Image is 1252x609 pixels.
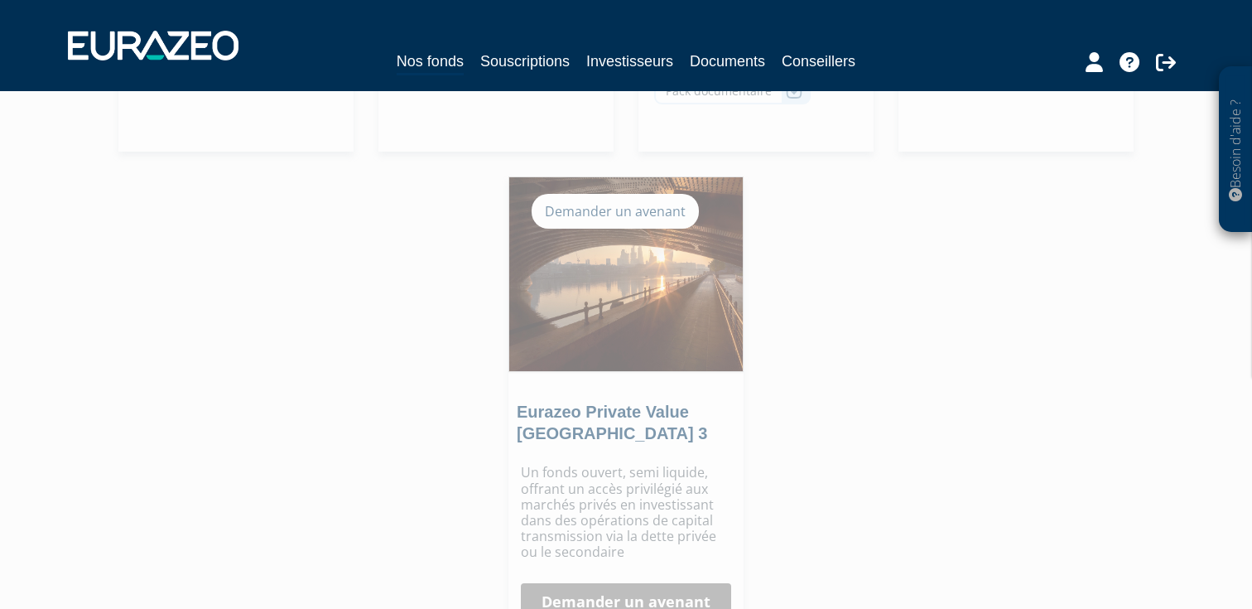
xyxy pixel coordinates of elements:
[1226,75,1245,225] p: Besoin d'aide ?
[517,403,707,442] a: Eurazeo Private Value [GEOGRAPHIC_DATA] 3
[586,50,673,73] a: Investisseurs
[397,50,464,75] a: Nos fonds
[782,50,855,73] a: Conseillers
[690,50,765,73] a: Documents
[509,177,743,371] img: Eurazeo Private Value Europe 3
[521,465,731,560] p: Un fonds ouvert, semi liquide, offrant un accès privilégié aux marchés privés en investissant dan...
[532,194,699,229] div: Demander un avenant
[480,50,570,73] a: Souscriptions
[68,31,238,60] img: 1732889491-logotype_eurazeo_blanc_rvb.png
